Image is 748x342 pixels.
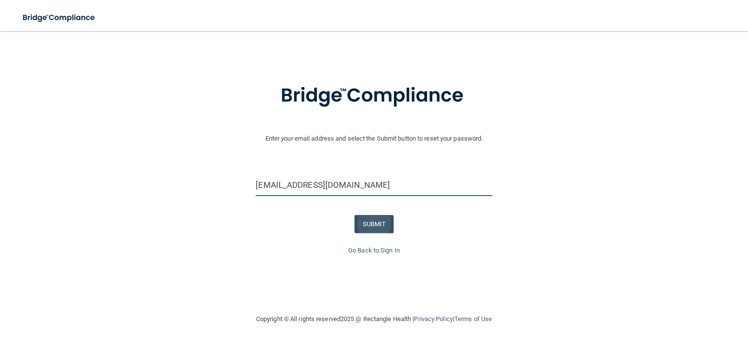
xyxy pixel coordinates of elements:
[261,71,487,121] img: bridge_compliance_login_screen.278c3ca4.svg
[355,215,394,233] button: SUBMIT
[15,8,104,28] img: bridge_compliance_login_screen.278c3ca4.svg
[256,174,492,196] input: Email
[414,315,452,323] a: Privacy Policy
[454,315,492,323] a: Terms of Use
[348,247,400,254] a: Go Back to Sign In
[196,304,552,335] div: Copyright © All rights reserved 2025 @ Rectangle Health | |
[580,291,736,330] iframe: Drift Widget Chat Controller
